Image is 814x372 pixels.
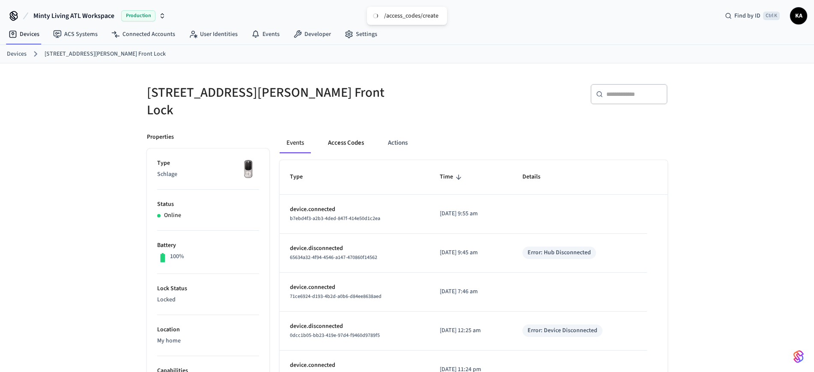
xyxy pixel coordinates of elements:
[290,215,380,222] span: b7ebd4f3-a2b3-4ded-847f-414e50d1c2ea
[384,12,438,20] div: /access_codes/create
[290,283,419,292] p: device.connected
[338,27,384,42] a: Settings
[164,211,181,220] p: Online
[440,170,464,184] span: Time
[104,27,182,42] a: Connected Accounts
[45,50,166,59] a: [STREET_ADDRESS][PERSON_NAME] Front Lock
[791,8,806,24] span: KA
[157,336,259,345] p: My home
[121,10,155,21] span: Production
[238,159,259,180] img: Yale Assure Touchscreen Wifi Smart Lock, Satin Nickel, Front
[528,248,591,257] div: Error: Hub Disconnected
[734,12,760,20] span: Find by ID
[290,361,419,370] p: device.connected
[182,27,244,42] a: User Identities
[170,252,184,261] p: 100%
[290,254,377,261] span: 65634a32-4f94-4546-a147-470860f14562
[440,248,502,257] p: [DATE] 9:45 am
[321,133,371,153] button: Access Codes
[290,322,419,331] p: device.disconnected
[157,159,259,168] p: Type
[157,170,259,179] p: Schlage
[244,27,286,42] a: Events
[528,326,597,335] div: Error: Device Disconnected
[280,133,311,153] button: Events
[440,209,502,218] p: [DATE] 9:55 am
[157,241,259,250] p: Battery
[7,50,27,59] a: Devices
[157,284,259,293] p: Lock Status
[790,7,807,24] button: KA
[290,170,314,184] span: Type
[440,326,502,335] p: [DATE] 12:25 am
[718,8,787,24] div: Find by IDCtrl K
[147,133,174,142] p: Properties
[2,27,46,42] a: Devices
[290,332,380,339] span: 0dcc1b05-bb23-419e-97d4-f9460d9789f5
[33,11,114,21] span: Minty Living ATL Workspace
[522,170,552,184] span: Details
[280,133,668,153] div: ant example
[290,205,419,214] p: device.connected
[147,84,402,119] h5: [STREET_ADDRESS][PERSON_NAME] Front Lock
[286,27,338,42] a: Developer
[793,350,804,363] img: SeamLogoGradient.69752ec5.svg
[381,133,414,153] button: Actions
[290,244,419,253] p: device.disconnected
[290,293,382,300] span: 71ce6924-d193-4b2d-a0b6-d84ee8638aed
[157,325,259,334] p: Location
[157,295,259,304] p: Locked
[157,200,259,209] p: Status
[763,12,780,20] span: Ctrl K
[46,27,104,42] a: ACS Systems
[440,287,502,296] p: [DATE] 7:46 am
